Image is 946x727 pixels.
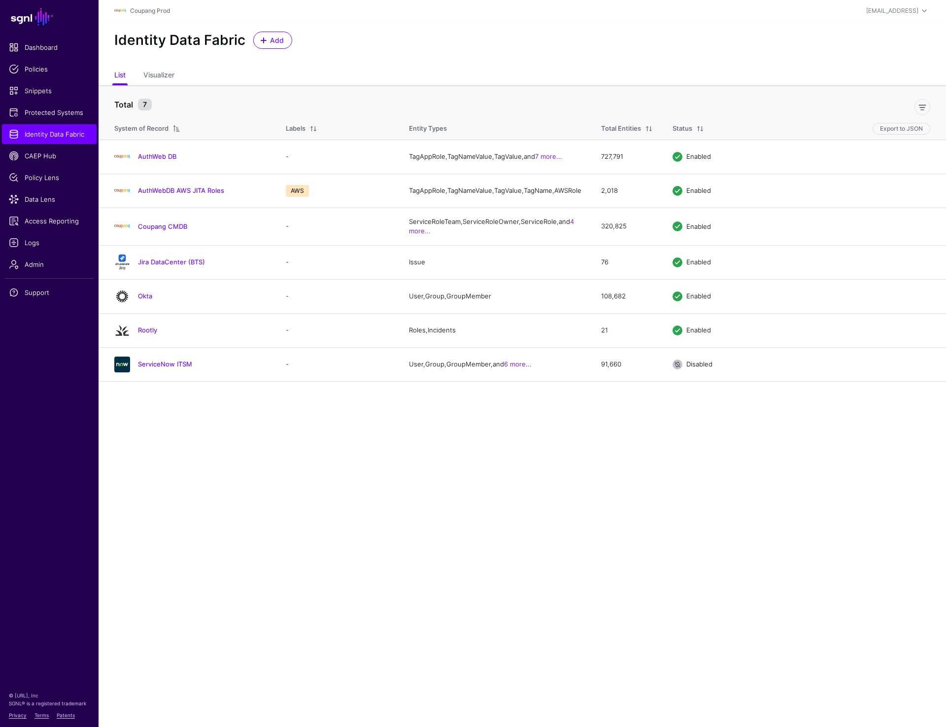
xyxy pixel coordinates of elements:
[686,186,711,194] span: Enabled
[686,360,712,368] span: Disabled
[399,140,591,174] td: TagAppRole, TagNameValue, TagValue, and
[399,245,591,279] td: Issue
[114,67,126,85] a: List
[276,313,399,347] td: -
[253,32,292,49] a: Add
[114,100,133,109] strong: Total
[2,233,97,253] a: Logs
[138,99,152,110] small: 7
[114,289,130,304] img: svg+xml;base64,PHN2ZyB3aWR0aD0iNjQiIGhlaWdodD0iNjQiIHZpZXdCb3g9IjAgMCA2NCA2NCIgZmlsbD0ibm9uZSIgeG...
[591,140,663,174] td: 727,791
[143,67,174,85] a: Visualizer
[686,326,711,334] span: Enabled
[2,146,97,166] a: CAEP Hub
[138,152,176,160] a: AuthWeb DB
[866,6,918,15] div: [EMAIL_ADDRESS]
[686,152,711,160] span: Enabled
[409,124,447,132] span: Entity Types
[9,699,90,707] p: SGNL® is a registered trademark
[9,108,90,117] span: Protected Systems
[601,124,641,134] div: Total Entities
[286,185,309,197] span: AWS
[9,691,90,699] p: © [URL], Inc
[276,347,399,381] td: -
[591,313,663,347] td: 21
[399,313,591,347] td: Roles, Incidents
[9,238,90,248] span: Logs
[138,186,224,194] a: AuthWebDB AWS JITA Roles
[2,168,97,187] a: Policy Lens
[114,357,130,372] img: svg+xml;base64,PHN2ZyB3aWR0aD0iNjQiIGhlaWdodD0iNjQiIHZpZXdCb3g9IjAgMCA2NCA2NCIgZmlsbD0ibm9uZSIgeG...
[9,288,90,297] span: Support
[399,174,591,208] td: TagAppRole, TagNameValue, TagValue, TagName, AWSRole
[504,360,532,368] a: 6 more...
[2,189,97,209] a: Data Lens
[138,258,205,266] a: Jira DataCenter (BTS)
[276,279,399,313] td: -
[9,216,90,226] span: Access Reporting
[399,208,591,245] td: ServiceRoleTeam, ServiceRoleOwner, ServiceRole, and
[286,124,305,134] div: Labels
[114,254,130,270] img: svg+xml;base64,PHN2ZyB3aWR0aD0iMTQxIiBoZWlnaHQ9IjE2NCIgdmlld0JveD0iMCAwIDE0MSAxNjQiIGZpbGw9Im5vbm...
[2,81,97,101] a: Snippets
[130,7,170,14] a: Coupang Prod
[269,35,285,45] span: Add
[114,218,130,234] img: svg+xml;base64,PHN2ZyBpZD0iTG9nbyIgeG1sbnM9Imh0dHA6Ly93d3cudzMub3JnLzIwMDAvc3ZnIiB3aWR0aD0iMTIxLj...
[686,292,711,300] span: Enabled
[535,152,562,160] a: 7 more...
[591,245,663,279] td: 76
[686,258,711,266] span: Enabled
[591,347,663,381] td: 91,660
[276,208,399,245] td: -
[873,123,930,135] button: Export to JSON
[138,222,187,230] a: Coupang CMDB
[2,211,97,231] a: Access Reporting
[2,37,97,57] a: Dashboard
[276,140,399,174] td: -
[114,5,126,17] img: svg+xml;base64,PHN2ZyBpZD0iTG9nbyIgeG1sbnM9Imh0dHA6Ly93d3cudzMub3JnLzIwMDAvc3ZnIiB3aWR0aD0iMTIxLj...
[591,174,663,208] td: 2,018
[9,64,90,74] span: Policies
[9,194,90,204] span: Data Lens
[9,173,90,182] span: Policy Lens
[9,712,27,718] a: Privacy
[9,129,90,139] span: Identity Data Fabric
[138,292,152,300] a: Okta
[114,183,130,199] img: svg+xml;base64,PHN2ZyBpZD0iTG9nbyIgeG1sbnM9Imh0dHA6Ly93d3cudzMub3JnLzIwMDAvc3ZnIiB3aWR0aD0iMTIxLj...
[2,124,97,144] a: Identity Data Fabric
[9,86,90,96] span: Snippets
[686,222,711,230] span: Enabled
[9,259,90,269] span: Admin
[114,323,130,338] img: svg+xml;base64,PHN2ZyB3aWR0aD0iMjQiIGhlaWdodD0iMjQiIHZpZXdCb3g9IjAgMCAyNCAyNCIgZmlsbD0ibm9uZSIgeG...
[276,245,399,279] td: -
[114,149,130,165] img: svg+xml;base64,PHN2ZyBpZD0iTG9nbyIgeG1sbnM9Imh0dHA6Ly93d3cudzMub3JnLzIwMDAvc3ZnIiB3aWR0aD0iMTIxLj...
[399,347,591,381] td: User, Group, GroupMember, and
[9,42,90,52] span: Dashboard
[6,6,93,28] a: SGNL
[114,32,245,49] h2: Identity Data Fabric
[138,360,192,368] a: ServiceNow ITSM
[399,279,591,313] td: User, Group, GroupMember
[591,279,663,313] td: 108,682
[2,59,97,79] a: Policies
[57,712,75,718] a: Patents
[591,208,663,245] td: 320,825
[138,326,157,334] a: Rootly
[34,712,49,718] a: Terms
[2,254,97,274] a: Admin
[2,103,97,122] a: Protected Systems
[9,151,90,161] span: CAEP Hub
[673,124,692,134] div: Status
[114,124,169,134] div: System of Record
